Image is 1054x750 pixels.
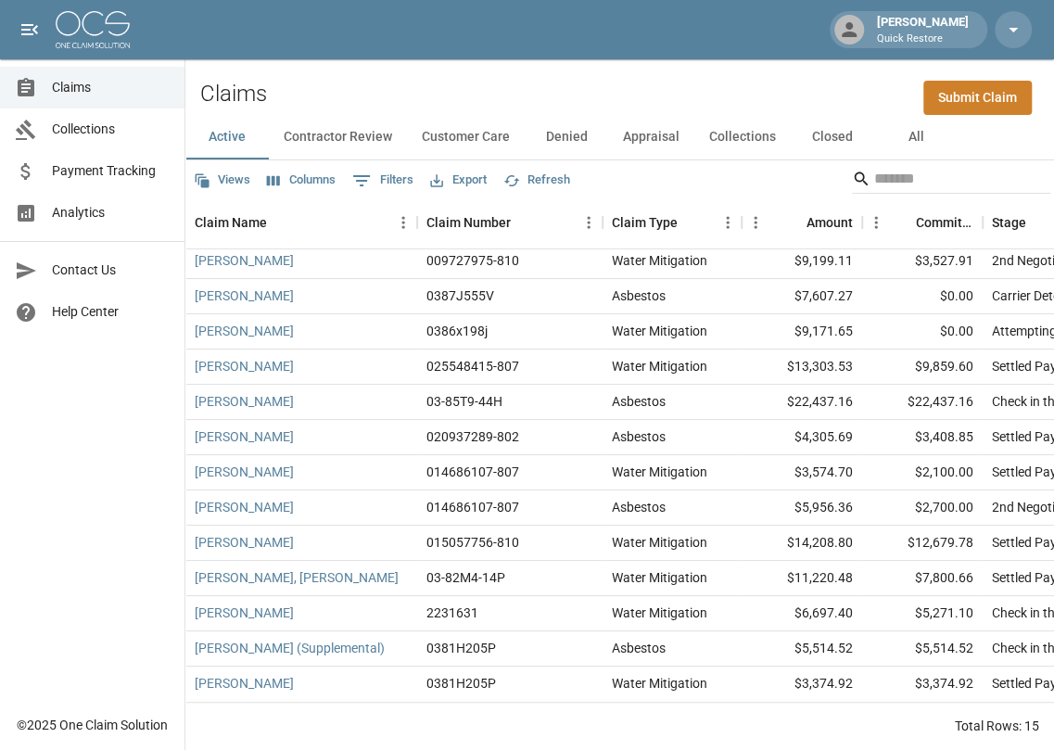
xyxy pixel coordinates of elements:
[200,81,267,108] h2: Claims
[612,427,666,446] div: Asbestos
[742,197,862,248] div: Amount
[417,197,603,248] div: Claim Number
[525,115,608,159] button: Denied
[195,427,294,446] a: [PERSON_NAME]
[195,533,294,552] a: [PERSON_NAME]
[806,197,853,248] div: Amount
[575,209,603,236] button: Menu
[52,203,170,222] span: Analytics
[791,115,874,159] button: Closed
[862,667,983,702] div: $3,374.92
[426,568,505,587] div: 03-82M4-14P
[612,604,707,622] div: Water Mitigation
[269,115,407,159] button: Contractor Review
[742,561,862,596] div: $11,220.48
[862,596,983,631] div: $5,271.10
[862,244,983,279] div: $3,527.91
[426,197,511,248] div: Claim Number
[426,357,519,375] div: 025548415-807
[916,197,973,248] div: Committed Amount
[862,526,983,561] div: $12,679.78
[862,631,983,667] div: $5,514.52
[407,115,525,159] button: Customer Care
[862,455,983,490] div: $2,100.00
[189,166,255,195] button: Views
[608,115,694,159] button: Appraisal
[612,463,707,481] div: Water Mitigation
[426,286,494,305] div: 0387J555V
[17,716,168,734] div: © 2025 One Claim Solution
[612,286,666,305] div: Asbestos
[862,314,983,350] div: $0.00
[195,604,294,622] a: [PERSON_NAME]
[890,210,916,235] button: Sort
[185,197,417,248] div: Claim Name
[742,420,862,455] div: $4,305.69
[426,392,502,411] div: 03-85T9-44H
[195,498,294,516] a: [PERSON_NAME]
[742,667,862,702] div: $3,374.92
[426,322,488,340] div: 0386x198j
[195,357,294,375] a: [PERSON_NAME]
[389,209,417,236] button: Menu
[612,197,678,248] div: Claim Type
[742,209,769,236] button: Menu
[870,13,976,46] div: [PERSON_NAME]
[425,166,491,195] button: Export
[195,568,399,587] a: [PERSON_NAME], [PERSON_NAME]
[862,279,983,314] div: $0.00
[612,498,666,516] div: Asbestos
[742,244,862,279] div: $9,199.11
[426,674,496,693] div: 0381H205P
[195,197,267,248] div: Claim Name
[52,78,170,97] span: Claims
[52,261,170,280] span: Contact Us
[426,604,478,622] div: 2231631
[426,427,519,446] div: 020937289-802
[742,279,862,314] div: $7,607.27
[862,420,983,455] div: $3,408.85
[195,286,294,305] a: [PERSON_NAME]
[955,717,1039,735] div: Total Rows: 15
[877,32,969,47] p: Quick Restore
[862,385,983,420] div: $22,437.16
[694,115,791,159] button: Collections
[612,568,707,587] div: Water Mitigation
[511,210,537,235] button: Sort
[195,674,294,693] a: [PERSON_NAME]
[742,455,862,490] div: $3,574.70
[185,115,269,159] button: Active
[862,209,890,236] button: Menu
[1026,210,1052,235] button: Sort
[742,631,862,667] div: $5,514.52
[742,350,862,385] div: $13,303.53
[612,251,707,270] div: Water Mitigation
[262,166,340,195] button: Select columns
[742,385,862,420] div: $22,437.16
[612,639,666,657] div: Asbestos
[426,533,519,552] div: 015057756-810
[499,166,575,195] button: Refresh
[195,463,294,481] a: [PERSON_NAME]
[348,166,418,196] button: Show filters
[612,674,707,693] div: Water Mitigation
[267,210,293,235] button: Sort
[742,596,862,631] div: $6,697.40
[52,302,170,322] span: Help Center
[195,322,294,340] a: [PERSON_NAME]
[185,115,1054,159] div: dynamic tabs
[852,164,1050,197] div: Search
[195,639,385,657] a: [PERSON_NAME] (Supplemental)
[612,533,707,552] div: Water Mitigation
[426,498,519,516] div: 014686107-807
[603,197,742,248] div: Claim Type
[742,490,862,526] div: $5,956.36
[195,251,294,270] a: [PERSON_NAME]
[742,314,862,350] div: $9,171.65
[426,639,496,657] div: 0381H205P
[52,120,170,139] span: Collections
[923,81,1032,115] a: Submit Claim
[862,350,983,385] div: $9,859.60
[862,561,983,596] div: $7,800.66
[862,197,983,248] div: Committed Amount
